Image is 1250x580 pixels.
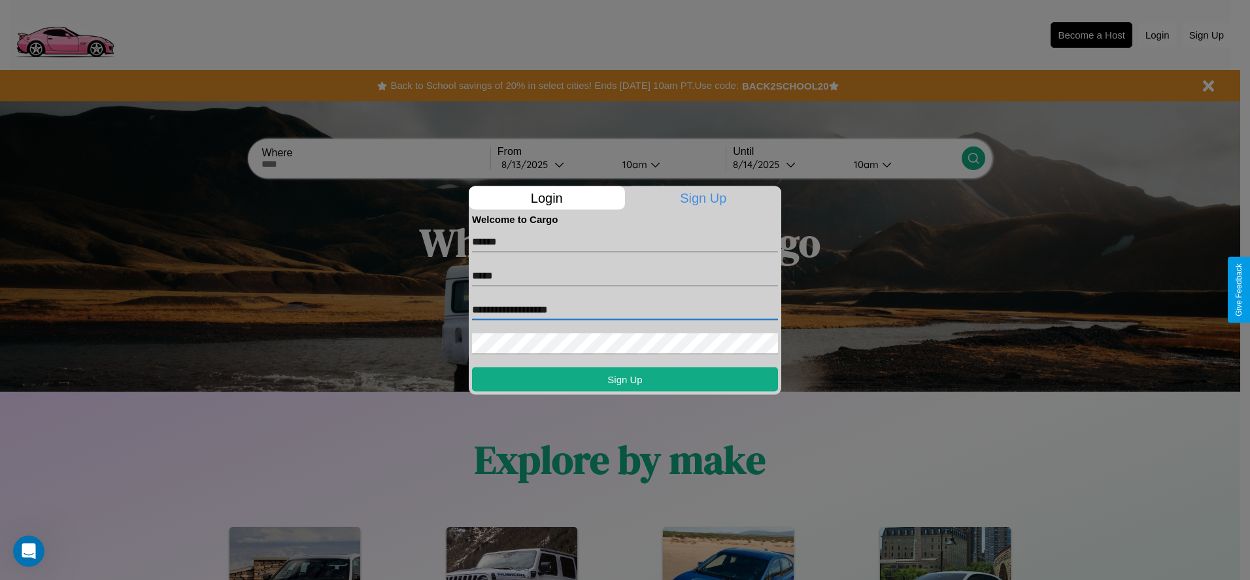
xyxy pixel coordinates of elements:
[1234,264,1243,316] div: Give Feedback
[472,367,778,391] button: Sign Up
[472,213,778,224] h4: Welcome to Cargo
[469,186,625,209] p: Login
[626,186,782,209] p: Sign Up
[13,536,44,567] iframe: Intercom live chat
